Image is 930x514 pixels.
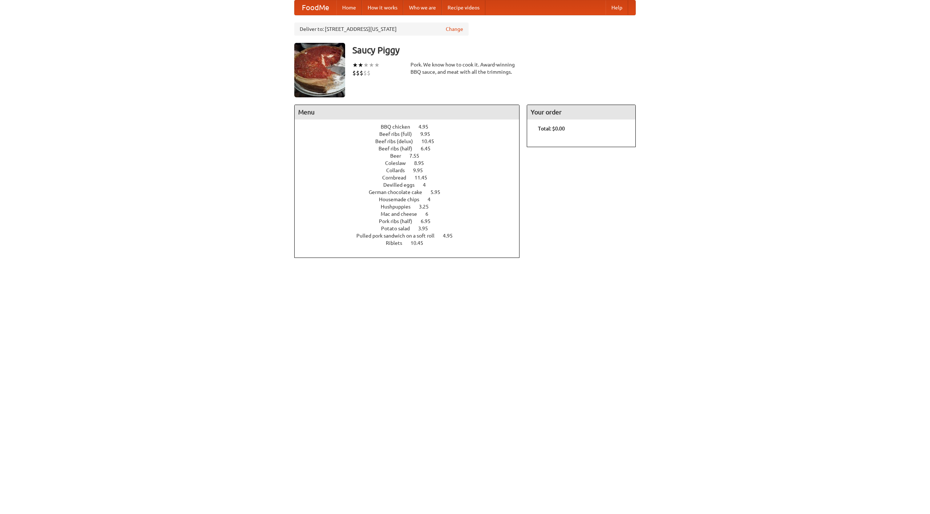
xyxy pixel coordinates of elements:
a: BBQ chicken 4.95 [381,124,442,130]
span: Riblets [386,240,409,246]
a: Who we are [403,0,442,15]
span: 8.95 [414,160,431,166]
span: 7.55 [409,153,426,159]
li: $ [352,69,356,77]
span: 9.95 [420,131,437,137]
a: Recipe videos [442,0,485,15]
b: Total: $0.00 [538,126,565,131]
span: 10.45 [411,240,430,246]
span: Beef ribs (full) [379,131,419,137]
span: 3.25 [419,204,436,210]
a: Home [336,0,362,15]
span: BBQ chicken [381,124,417,130]
span: 4 [423,182,433,188]
a: Potato salad 3.95 [381,226,441,231]
span: 5.95 [430,189,448,195]
span: Devilled eggs [383,182,422,188]
li: ★ [358,61,363,69]
a: Coleslaw 8.95 [385,160,437,166]
span: 10.45 [421,138,441,144]
li: $ [360,69,363,77]
div: Deliver to: [STREET_ADDRESS][US_STATE] [294,23,469,36]
a: Beef ribs (half) 6.45 [379,146,444,151]
li: ★ [363,61,369,69]
span: German chocolate cake [369,189,429,195]
li: ★ [374,61,380,69]
a: Collards 9.95 [386,167,436,173]
span: 11.45 [415,175,434,181]
span: Pulled pork sandwich on a soft roll [356,233,442,239]
span: 3.95 [418,226,435,231]
li: $ [363,69,367,77]
a: FoodMe [295,0,336,15]
span: 4.95 [443,233,460,239]
li: $ [367,69,371,77]
a: Devilled eggs 4 [383,182,439,188]
span: 9.95 [413,167,430,173]
span: Beef ribs (half) [379,146,420,151]
span: Mac and cheese [381,211,424,217]
h4: Menu [295,105,519,120]
h3: Saucy Piggy [352,43,636,57]
span: 6.95 [421,218,438,224]
span: 4.95 [418,124,436,130]
a: German chocolate cake 5.95 [369,189,454,195]
span: 6 [425,211,436,217]
a: Housemade chips 4 [379,197,444,202]
a: Cornbread 11.45 [382,175,441,181]
span: Housemade chips [379,197,426,202]
span: Beer [390,153,408,159]
h4: Your order [527,105,635,120]
li: $ [356,69,360,77]
span: Cornbread [382,175,413,181]
a: Pulled pork sandwich on a soft roll 4.95 [356,233,466,239]
span: Potato salad [381,226,417,231]
span: 4 [428,197,438,202]
span: Hushpuppies [381,204,418,210]
li: ★ [369,61,374,69]
img: angular.jpg [294,43,345,97]
span: Collards [386,167,412,173]
a: Pork ribs (half) 6.95 [379,218,444,224]
span: 6.45 [421,146,438,151]
a: Mac and cheese 6 [381,211,442,217]
a: Beef ribs (delux) 10.45 [375,138,448,144]
span: Coleslaw [385,160,413,166]
a: Beer 7.55 [390,153,433,159]
div: Pork. We know how to cook it. Award-winning BBQ sauce, and meat with all the trimmings. [411,61,519,76]
a: Riblets 10.45 [386,240,437,246]
a: Beef ribs (full) 9.95 [379,131,444,137]
li: ★ [352,61,358,69]
a: How it works [362,0,403,15]
a: Hushpuppies 3.25 [381,204,442,210]
span: Pork ribs (half) [379,218,420,224]
a: Change [446,25,463,33]
span: Beef ribs (delux) [375,138,420,144]
a: Help [606,0,628,15]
